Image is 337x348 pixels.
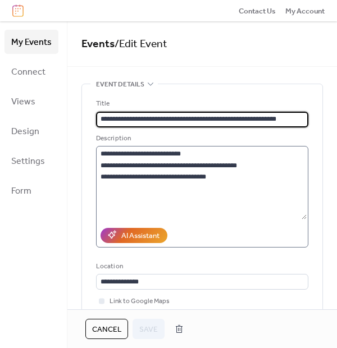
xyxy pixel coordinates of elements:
[11,93,35,111] span: Views
[81,34,115,54] a: Events
[96,98,306,109] div: Title
[101,228,167,242] button: AI Assistant
[239,6,276,17] span: Contact Us
[110,296,170,307] span: Link to Google Maps
[4,119,58,143] a: Design
[4,178,58,203] a: Form
[115,34,167,54] span: / Edit Event
[96,79,144,90] span: Event details
[121,230,160,241] div: AI Assistant
[4,59,58,84] a: Connect
[239,5,276,16] a: Contact Us
[11,182,31,200] span: Form
[96,133,306,144] div: Description
[285,5,325,16] a: My Account
[92,324,121,335] span: Cancel
[12,4,24,17] img: logo
[11,123,39,140] span: Design
[96,261,306,272] div: Location
[4,89,58,113] a: Views
[85,319,128,339] button: Cancel
[11,153,45,170] span: Settings
[4,149,58,173] a: Settings
[11,34,52,51] span: My Events
[4,30,58,54] a: My Events
[285,6,325,17] span: My Account
[11,63,45,81] span: Connect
